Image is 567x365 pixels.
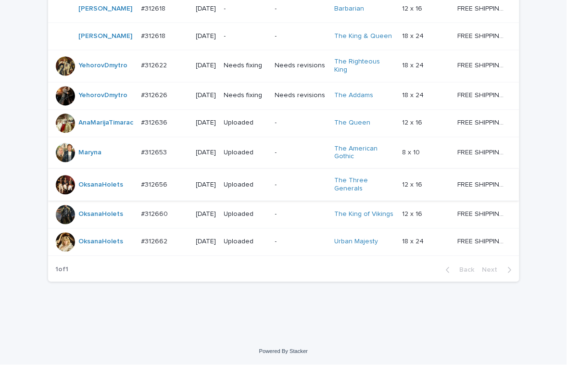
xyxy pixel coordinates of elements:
[196,32,216,40] p: [DATE]
[48,22,519,50] tr: [PERSON_NAME] #312618#312618 [DATE]--The King & Queen 18 x 2418 x 24 FREE SHIPPING - preview in 1...
[48,258,76,281] p: 1 of 1
[482,266,504,273] span: Next
[196,62,216,70] p: [DATE]
[457,208,505,218] p: FREE SHIPPING - preview in 1-2 business days, after your approval delivery will take 5-10 b.d.
[141,179,170,189] p: #312656
[457,117,505,127] p: FREE SHIPPING - preview in 1-2 business days, after your approval delivery will take 5-10 b.d.
[79,91,128,100] a: YehorovDmytro
[275,119,327,127] p: -
[334,58,394,74] a: The Righteous King
[402,60,426,70] p: 18 x 24
[79,32,133,40] a: [PERSON_NAME]
[79,149,102,157] a: Maryna
[141,3,168,13] p: #312618
[196,5,216,13] p: [DATE]
[79,210,124,218] a: OksanaHolets
[79,181,124,189] a: OksanaHolets
[141,60,169,70] p: #312622
[334,91,373,100] a: The Addams
[334,238,378,246] a: Urban Majesty
[457,89,505,100] p: FREE SHIPPING - preview in 1-2 business days, after your approval delivery will take 5-10 b.d.
[259,348,308,354] a: Powered By Stacker
[334,32,392,40] a: The King & Queen
[196,238,216,246] p: [DATE]
[141,147,169,157] p: #312653
[141,117,170,127] p: #312636
[334,210,393,218] a: The King of Vikings
[196,149,216,157] p: [DATE]
[196,181,216,189] p: [DATE]
[402,117,424,127] p: 12 x 16
[224,62,267,70] p: Needs fixing
[224,210,267,218] p: Uploaded
[48,109,519,137] tr: AnaMarijaTimarac #312636#312636 [DATE]Uploaded-The Queen 12 x 1612 x 16 FREE SHIPPING - preview i...
[79,62,128,70] a: YehorovDmytro
[224,32,267,40] p: -
[224,181,267,189] p: Uploaded
[196,91,216,100] p: [DATE]
[141,30,168,40] p: #312618
[79,5,133,13] a: [PERSON_NAME]
[79,119,134,127] a: AnaMarijaTimarac
[48,169,519,201] tr: OksanaHolets #312656#312656 [DATE]Uploaded-The Three Generals 12 x 1612 x 16 FREE SHIPPING - prev...
[334,145,394,161] a: The American Gothic
[79,238,124,246] a: OksanaHolets
[457,147,505,157] p: FREE SHIPPING - preview in 1-2 business days, after your approval delivery will take 5-10 b.d.
[48,228,519,255] tr: OksanaHolets #312662#312662 [DATE]Uploaded-Urban Majesty 18 x 2418 x 24 FREE SHIPPING - preview i...
[48,82,519,109] tr: YehorovDmytro #312626#312626 [DATE]Needs fixingNeeds revisionsThe Addams 18 x 2418 x 24 FREE SHIP...
[141,89,170,100] p: #312626
[141,236,170,246] p: #312662
[402,236,426,246] p: 18 x 24
[48,137,519,169] tr: Maryna #312653#312653 [DATE]Uploaded-The American Gothic 8 x 108 x 10 FREE SHIPPING - preview in ...
[196,119,216,127] p: [DATE]
[457,179,505,189] p: FREE SHIPPING - preview in 1-2 business days, after your approval delivery will take 5-10 b.d.
[402,3,424,13] p: 12 x 16
[454,266,475,273] span: Back
[275,238,327,246] p: -
[334,5,364,13] a: Barbarian
[402,208,424,218] p: 12 x 16
[334,176,394,193] a: The Three Generals
[224,91,267,100] p: Needs fixing
[275,32,327,40] p: -
[457,236,505,246] p: FREE SHIPPING - preview in 1-2 business days, after your approval delivery will take 5-10 b.d.
[402,147,422,157] p: 8 x 10
[275,91,327,100] p: Needs revisions
[48,50,519,82] tr: YehorovDmytro #312622#312622 [DATE]Needs fixingNeeds revisionsThe Righteous King 18 x 2418 x 24 F...
[48,201,519,228] tr: OksanaHolets #312660#312660 [DATE]Uploaded-The King of Vikings 12 x 1612 x 16 FREE SHIPPING - pre...
[196,210,216,218] p: [DATE]
[479,265,519,274] button: Next
[402,89,426,100] p: 18 x 24
[457,3,505,13] p: FREE SHIPPING - preview in 1-2 business days, after your approval delivery will take 5-10 b.d.
[402,179,424,189] p: 12 x 16
[275,62,327,70] p: Needs revisions
[275,181,327,189] p: -
[275,210,327,218] p: -
[402,30,426,40] p: 18 x 24
[457,60,505,70] p: FREE SHIPPING - preview in 1-2 business days, after your approval delivery will take 5-10 b.d.
[438,265,479,274] button: Back
[275,5,327,13] p: -
[457,30,505,40] p: FREE SHIPPING - preview in 1-2 business days, after your approval delivery will take 5-10 b.d.
[224,238,267,246] p: Uploaded
[224,5,267,13] p: -
[224,149,267,157] p: Uploaded
[334,119,370,127] a: The Queen
[275,149,327,157] p: -
[224,119,267,127] p: Uploaded
[141,208,170,218] p: #312660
